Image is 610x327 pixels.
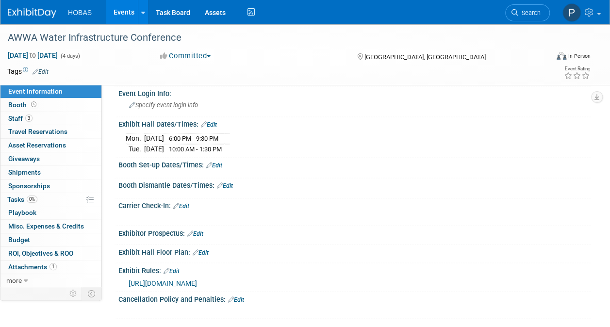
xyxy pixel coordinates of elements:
[201,121,217,128] a: Edit
[0,125,101,138] a: Travel Reservations
[206,162,222,169] a: Edit
[8,8,56,18] img: ExhibitDay
[564,66,590,71] div: Event Rating
[8,168,41,176] span: Shipments
[0,274,101,287] a: more
[118,158,591,170] div: Booth Set-up Dates/Times:
[118,226,591,238] div: Exhibitor Prospectus:
[0,139,101,152] a: Asset Reservations
[0,247,101,260] a: ROI, Objectives & ROO
[118,178,591,191] div: Booth Dismantle Dates/Times:
[7,66,49,76] td: Tags
[8,114,33,122] span: Staff
[164,267,180,274] a: Edit
[118,198,591,211] div: Carrier Check-In:
[0,193,101,206] a: Tasks0%
[129,101,198,109] span: Specify event login info
[25,114,33,122] span: 3
[8,141,66,149] span: Asset Reservations
[169,146,222,153] span: 10:00 AM - 1:30 PM
[568,52,591,60] div: In-Person
[0,233,101,246] a: Budget
[8,128,67,135] span: Travel Reservations
[506,50,591,65] div: Event Format
[8,101,38,109] span: Booth
[0,98,101,112] a: Booth
[0,85,101,98] a: Event Information
[8,222,84,230] span: Misc. Expenses & Credits
[0,206,101,219] a: Playbook
[82,287,102,300] td: Toggle Event Tabs
[518,9,541,16] span: Search
[0,152,101,165] a: Giveaways
[8,182,50,190] span: Sponsorships
[144,133,164,144] td: [DATE]
[0,112,101,125] a: Staff3
[8,209,36,216] span: Playbook
[7,51,58,60] span: [DATE] [DATE]
[8,263,57,271] span: Attachments
[49,263,57,270] span: 1
[8,87,63,95] span: Event Information
[27,196,37,203] span: 0%
[6,277,22,284] span: more
[505,4,550,21] a: Search
[557,52,566,60] img: Format-Inperson.png
[144,144,164,154] td: [DATE]
[29,101,38,108] span: Booth not reserved yet
[28,51,37,59] span: to
[0,166,101,179] a: Shipments
[193,249,209,256] a: Edit
[7,196,37,203] span: Tasks
[4,29,541,47] div: AWWA Water Infrastructure Conference
[187,230,203,237] a: Edit
[126,144,144,154] td: Tue.
[8,249,73,257] span: ROI, Objectives & ROO
[0,180,101,193] a: Sponsorships
[118,86,591,98] div: Event Login Info:
[217,182,233,189] a: Edit
[118,245,591,257] div: Exhibit Hall Floor Plan:
[562,3,581,22] img: Perry Leros
[118,263,591,276] div: Exhibit Rules:
[8,236,30,244] span: Budget
[157,51,214,61] button: Committed
[129,279,197,287] a: [URL][DOMAIN_NAME]
[118,292,591,304] div: Cancellation Policy and Penalties:
[0,220,101,233] a: Misc. Expenses & Credits
[228,296,244,303] a: Edit
[169,135,218,142] span: 6:00 PM - 9:30 PM
[65,287,82,300] td: Personalize Event Tab Strip
[8,155,40,163] span: Giveaways
[33,68,49,75] a: Edit
[118,117,591,130] div: Exhibit Hall Dates/Times:
[60,53,80,59] span: (4 days)
[68,9,92,16] span: HOBAS
[173,203,189,210] a: Edit
[126,133,144,144] td: Mon.
[0,261,101,274] a: Attachments1
[364,53,486,61] span: [GEOGRAPHIC_DATA], [GEOGRAPHIC_DATA]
